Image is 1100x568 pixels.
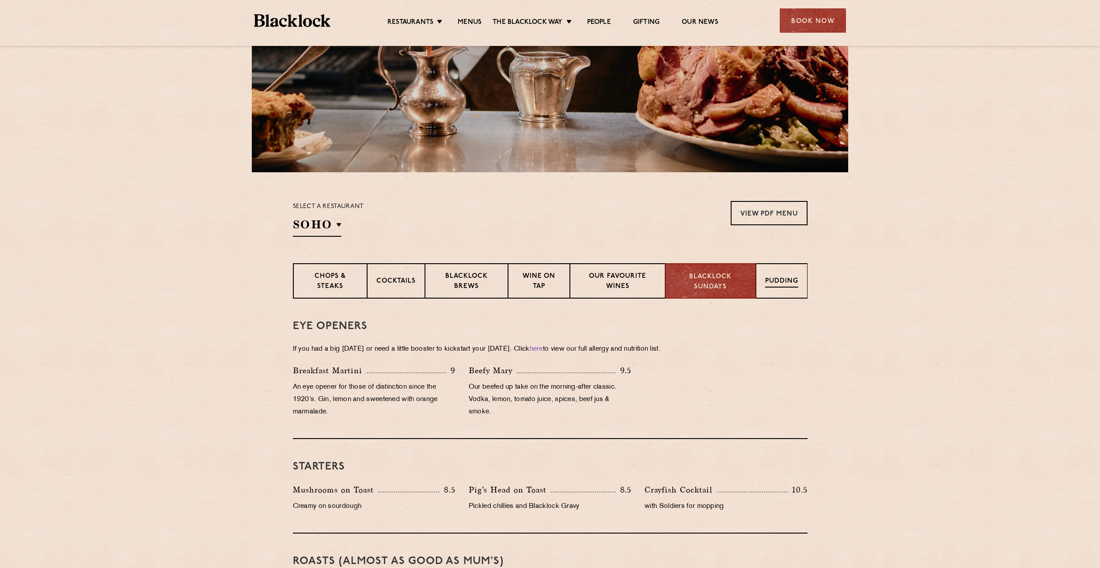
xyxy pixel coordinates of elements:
a: Gifting [633,18,660,28]
p: Blacklock Sundays [675,272,747,292]
p: Pudding [765,276,798,288]
a: here [530,346,543,352]
p: Beefy Mary [469,364,517,377]
a: The Blacklock Way [493,18,562,28]
p: Creamy on sourdough [293,500,455,513]
p: Crayfish Cocktail [645,484,717,496]
p: An eye opener for those of distinction since the 1920’s. Gin, lemon and sweetened with orange mar... [293,381,455,418]
a: Restaurants [387,18,433,28]
p: Wine on Tap [517,272,561,292]
p: Our beefed up take on the morning-after classic. Vodka, lemon, tomato juice, spices, beef jus & s... [469,381,631,418]
p: Pig’s Head on Toast [469,484,551,496]
a: View PDF Menu [731,201,808,225]
h3: Eye openers [293,321,808,332]
h2: SOHO [293,217,341,237]
h3: Starters [293,461,808,473]
img: BL_Textured_Logo-footer-cropped.svg [254,14,330,27]
a: Our News [682,18,718,28]
p: Pickled chillies and Blacklock Gravy [469,500,631,513]
h3: Roasts (Almost as good as Mum's) [293,556,808,567]
p: 8.5 [440,484,455,496]
p: Chops & Steaks [303,272,358,292]
p: Mushrooms on Toast [293,484,378,496]
p: Cocktails [376,276,416,288]
a: People [587,18,611,28]
p: Select a restaurant [293,201,364,212]
p: with Soldiers for mopping [645,500,807,513]
p: If you had a big [DATE] or need a little booster to kickstart your [DATE]. Click to view our full... [293,343,808,356]
p: 9 [446,365,455,376]
p: 10.5 [788,484,807,496]
p: Breakfast Martini [293,364,367,377]
p: Blacklock Brews [434,272,499,292]
div: Book Now [780,8,846,33]
p: 9.5 [616,365,632,376]
a: Menus [458,18,482,28]
p: Our favourite wines [579,272,656,292]
p: 8.5 [616,484,632,496]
